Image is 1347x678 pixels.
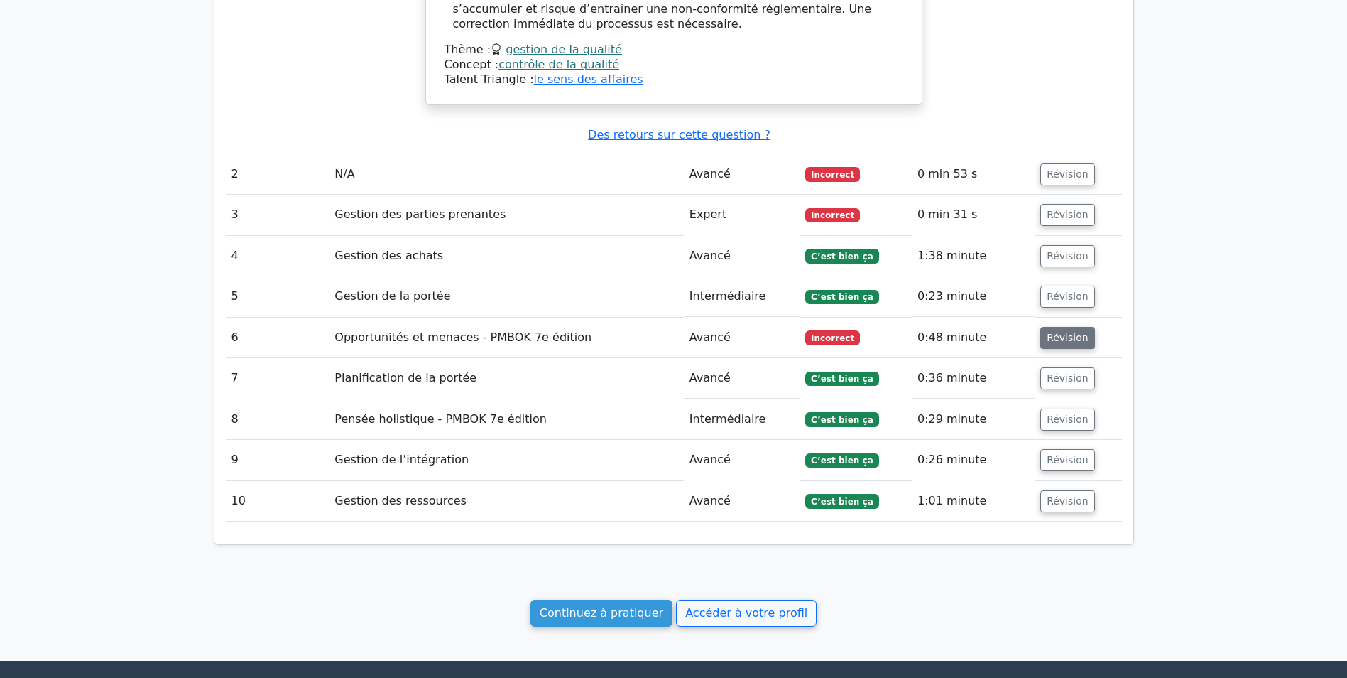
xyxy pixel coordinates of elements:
span: C’est bien ça [805,453,878,468]
button: Révision [1040,449,1095,471]
button: Révision [1040,245,1095,267]
button: Révision [1040,409,1095,431]
font: Concept : [445,58,620,71]
a: Des retours sur cette question ? [588,128,770,141]
td: 1:38 minute [912,236,1035,276]
button: Révision [1040,367,1095,389]
td: Planification de la portée [329,358,683,399]
span: Incorrect [805,208,860,222]
td: Avancé [684,154,800,195]
td: Avancé [684,481,800,522]
td: Avancé [684,358,800,399]
td: Intermédiaire [684,399,800,440]
button: Révision [1040,286,1095,308]
td: Gestion des achats [329,236,683,276]
td: Expert [684,195,800,235]
span: C’est bien ça [805,290,878,304]
td: Avancé [684,236,800,276]
td: 0:29 minute [912,399,1035,440]
td: 1:01 minute [912,481,1035,522]
td: 0:48 minute [912,318,1035,358]
font: Thème : [445,43,622,56]
td: 4 [226,236,329,276]
span: C’est bien ça [805,412,878,426]
span: C’est bien ça [805,249,878,263]
td: N/A [329,154,683,195]
span: C’est bien ça [805,372,878,386]
td: 5 [226,276,329,317]
td: 0:26 minute [912,440,1035,480]
a: contrôle de la qualité [498,58,619,71]
a: gestion de la qualité [506,43,622,56]
a: Continuez à pratiquer [530,600,672,627]
td: 10 [226,481,329,522]
td: 3 [226,195,329,235]
span: Incorrect [805,330,860,345]
td: 8 [226,399,329,440]
td: 7 [226,358,329,399]
span: C’est bien ça [805,494,878,508]
button: Révision [1040,204,1095,226]
td: 0:23 minute [912,276,1035,317]
button: Révision [1040,490,1095,512]
td: 6 [226,318,329,358]
td: Gestion des parties prenantes [329,195,683,235]
td: Opportunités et menaces - PMBOK 7e édition [329,318,683,358]
td: 0 min 31 s [912,195,1035,235]
td: 0 min 53 s [912,154,1035,195]
td: Gestion de l’intégration [329,440,683,480]
button: Révision [1040,163,1095,185]
td: Intermédiaire [684,276,800,317]
td: Gestion de la portée [329,276,683,317]
a: Accéder à votre profil [676,600,817,627]
td: Pensée holistique - PMBOK 7e édition [329,399,683,440]
td: 9 [226,440,329,480]
span: Incorrect [805,167,860,181]
td: 2 [226,154,329,195]
a: le sens des affaires [534,72,643,86]
td: 0:36 minute [912,358,1035,399]
td: Avancé [684,440,800,480]
button: Révision [1040,327,1095,349]
td: Gestion des ressources [329,481,683,522]
td: Avancé [684,318,800,358]
font: Talent Triangle : [445,72,643,86]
